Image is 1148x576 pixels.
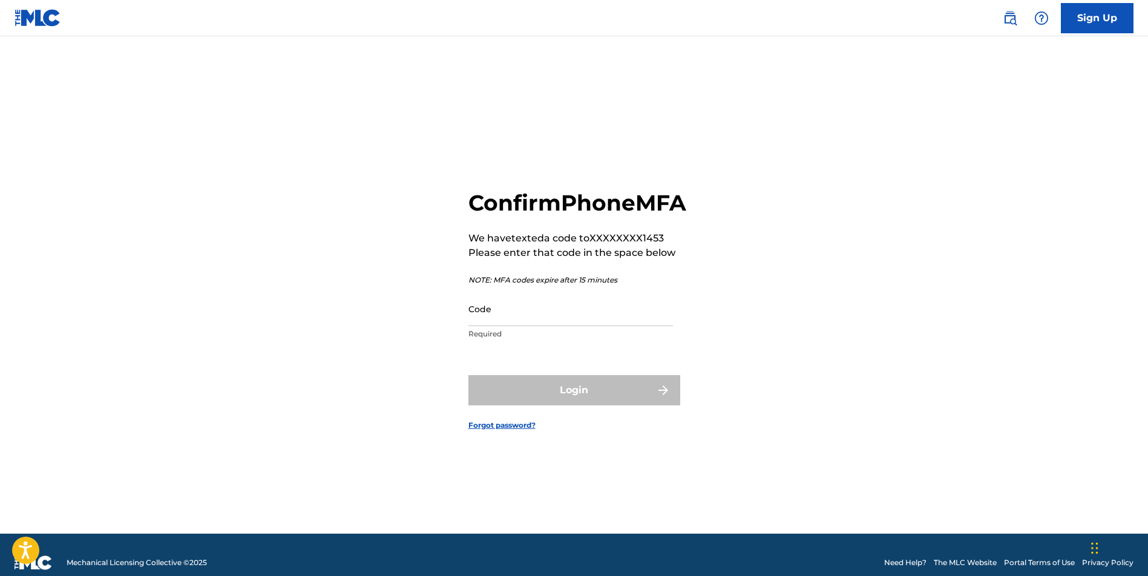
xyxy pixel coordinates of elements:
[934,557,997,568] a: The MLC Website
[468,231,686,246] p: We have texted a code to XXXXXXXX1453
[1091,530,1098,566] div: Drag
[1061,3,1133,33] a: Sign Up
[1082,557,1133,568] a: Privacy Policy
[15,555,52,570] img: logo
[1087,518,1148,576] iframe: Chat Widget
[468,189,686,217] h2: Confirm Phone MFA
[1034,11,1049,25] img: help
[468,246,686,260] p: Please enter that code in the space below
[468,329,673,339] p: Required
[1004,557,1075,568] a: Portal Terms of Use
[1029,6,1054,30] div: Help
[15,9,61,27] img: MLC Logo
[1003,11,1017,25] img: search
[884,557,927,568] a: Need Help?
[468,420,536,431] a: Forgot password?
[998,6,1022,30] a: Public Search
[468,275,686,286] p: NOTE: MFA codes expire after 15 minutes
[67,557,207,568] span: Mechanical Licensing Collective © 2025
